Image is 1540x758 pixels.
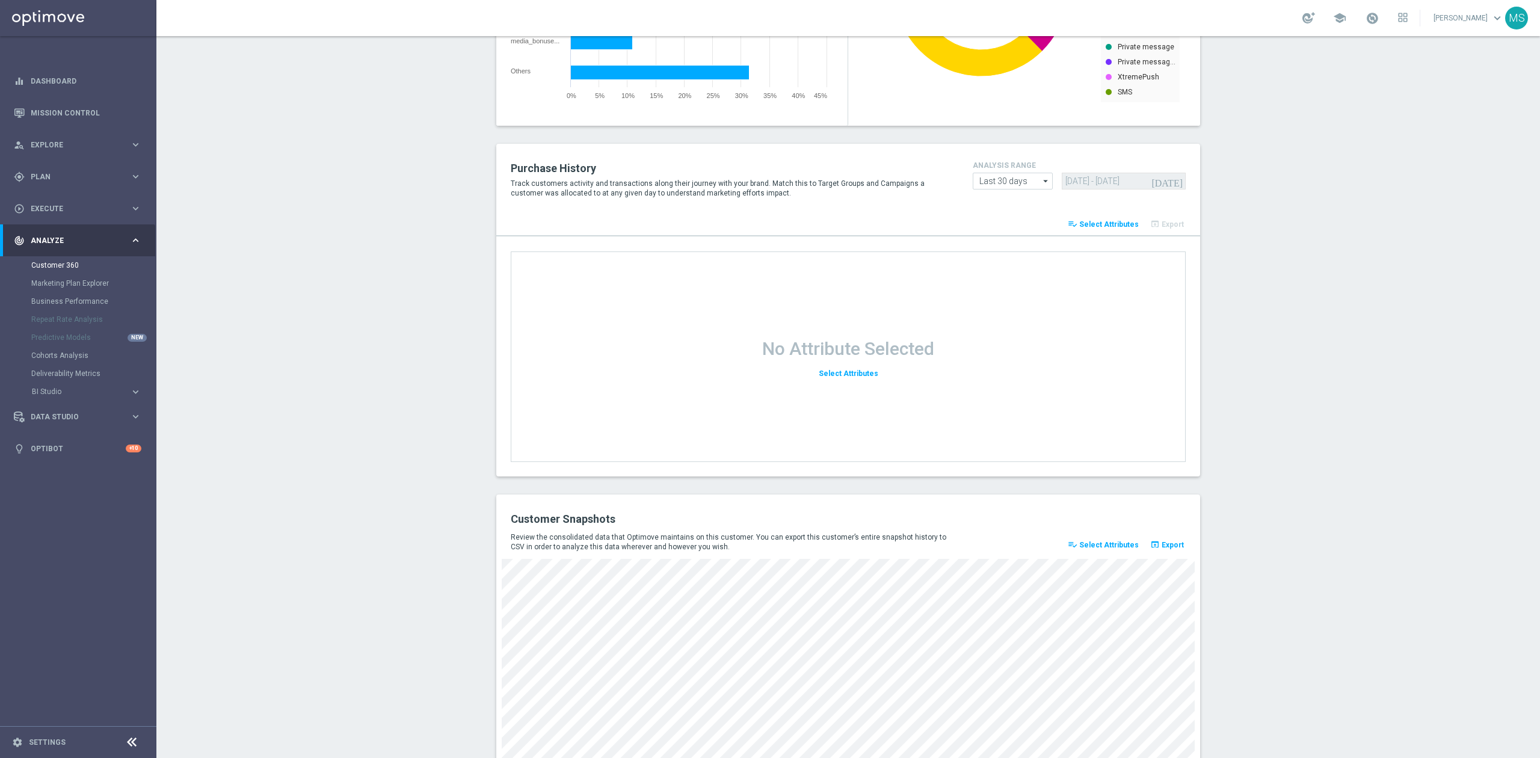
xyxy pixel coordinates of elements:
button: gps_fixed Plan keyboard_arrow_right [13,172,142,182]
span: 40% [792,92,805,99]
div: +10 [126,445,141,452]
button: playlist_add_check Select Attributes [1066,216,1141,233]
div: Business Performance [31,292,155,310]
span: 45% [814,92,827,99]
p: Review the consolidated data that Optimove maintains on this customer. You can export this custom... [511,532,955,552]
button: Mission Control [13,108,142,118]
a: Cohorts Analysis [31,351,125,360]
a: [PERSON_NAME]keyboard_arrow_down [1432,9,1505,27]
i: keyboard_arrow_right [130,203,141,214]
button: lightbulb Optibot +10 [13,444,142,454]
a: Marketing Plan Explorer [31,279,125,288]
span: 0% [567,92,576,99]
i: playlist_add_check [1068,219,1077,229]
i: keyboard_arrow_right [130,235,141,246]
button: Select Attributes [817,366,880,382]
a: Business Performance [31,297,125,306]
span: Select Attributes [1079,541,1139,549]
input: analysis range [973,173,1053,189]
div: BI Studio [31,383,155,401]
a: Deliverability Metrics [31,369,125,378]
i: settings [12,737,23,748]
a: Optibot [31,433,126,464]
i: lightbulb [14,443,25,454]
div: Optibot [14,433,141,464]
text: Private messag… [1118,58,1175,66]
h4: analysis range [973,161,1186,170]
span: Explore [31,141,130,149]
text: Private message [1118,43,1174,51]
text: SMS [1118,88,1132,96]
i: play_circle_outline [14,203,25,214]
span: Select Attributes [819,369,878,378]
div: Execute [14,203,130,214]
i: keyboard_arrow_right [130,171,141,182]
div: Others [511,67,562,75]
div: Plan [14,171,130,182]
i: person_search [14,140,25,150]
text: XtremePush [1118,73,1159,81]
span: 25% [707,92,720,99]
span: keyboard_arrow_down [1491,11,1504,25]
span: Plan [31,173,130,180]
a: Mission Control [31,97,141,129]
span: Data Studio [31,413,130,421]
button: person_search Explore keyboard_arrow_right [13,140,142,150]
span: 5% [595,92,605,99]
span: 35% [763,92,777,99]
div: Repeat Rate Analysis [31,310,155,328]
h2: Purchase History [511,161,955,176]
i: playlist_add_check [1068,540,1077,549]
div: Explore [14,140,130,150]
span: 20% [678,92,691,99]
div: Dashboard [14,65,141,97]
a: Customer 360 [31,260,125,270]
div: Analyze [14,235,130,246]
i: arrow_drop_down [1040,173,1052,189]
span: Analyze [31,237,130,244]
span: 15% [650,92,663,99]
p: Track customers activity and transactions along their journey with your brand. Match this to Targ... [511,179,955,198]
button: track_changes Analyze keyboard_arrow_right [13,236,142,245]
h2: Customer Snapshots [511,512,839,526]
button: open_in_browser Export [1148,537,1186,553]
a: Dashboard [31,65,141,97]
div: Data Studio [14,411,130,422]
span: Execute [31,205,130,212]
button: playlist_add_check Select Attributes [1066,537,1141,553]
i: equalizer [14,76,25,87]
div: MS [1505,7,1528,29]
button: equalizer Dashboard [13,76,142,86]
span: school [1333,11,1346,25]
i: keyboard_arrow_right [130,386,141,398]
i: open_in_browser [1150,540,1160,549]
div: Predictive Models [31,328,155,347]
button: BI Studio keyboard_arrow_right [31,387,142,396]
i: track_changes [14,235,25,246]
div: NEW [128,334,147,342]
div: Deliverability Metrics [31,365,155,383]
div: Marketing Plan Explorer [31,274,155,292]
a: Settings [29,739,66,746]
button: Data Studio keyboard_arrow_right [13,412,142,422]
span: Export [1162,541,1184,549]
h1: No Attribute Selected [762,338,934,360]
div: Cohorts Analysis [31,347,155,365]
div: Customer 360 [31,256,155,274]
i: keyboard_arrow_right [130,139,141,150]
i: gps_fixed [14,171,25,182]
div: play_circle_outline Execute keyboard_arrow_right [13,204,142,214]
div: media_bonuseria_retencja [511,37,562,45]
span: 10% [621,92,635,99]
span: 30% [735,92,748,99]
i: keyboard_arrow_right [130,411,141,422]
span: Select Attributes [1079,220,1139,229]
